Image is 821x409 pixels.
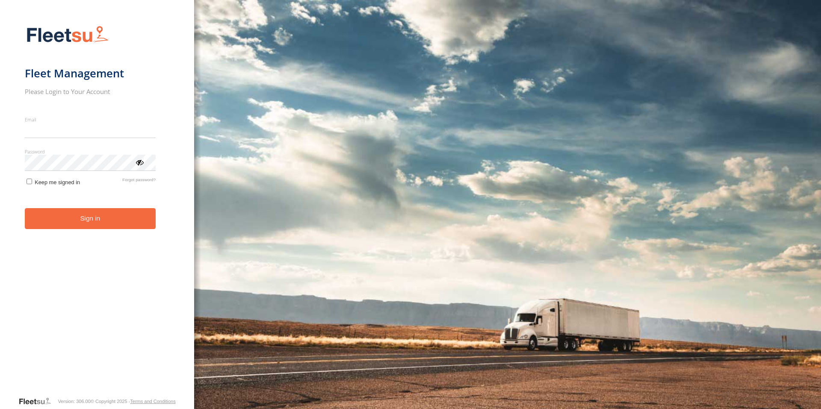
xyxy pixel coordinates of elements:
[91,399,176,404] div: © Copyright 2025 -
[122,177,156,185] a: Forgot password?
[130,399,175,404] a: Terms and Conditions
[25,148,156,155] label: Password
[135,158,144,166] div: ViewPassword
[18,397,58,406] a: Visit our Website
[25,24,110,46] img: Fleetsu
[25,208,156,229] button: Sign in
[25,116,156,123] label: Email
[27,179,32,184] input: Keep me signed in
[25,66,156,80] h1: Fleet Management
[35,179,80,185] span: Keep me signed in
[25,21,170,396] form: main
[25,87,156,96] h2: Please Login to Your Account
[58,399,90,404] div: Version: 306.00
